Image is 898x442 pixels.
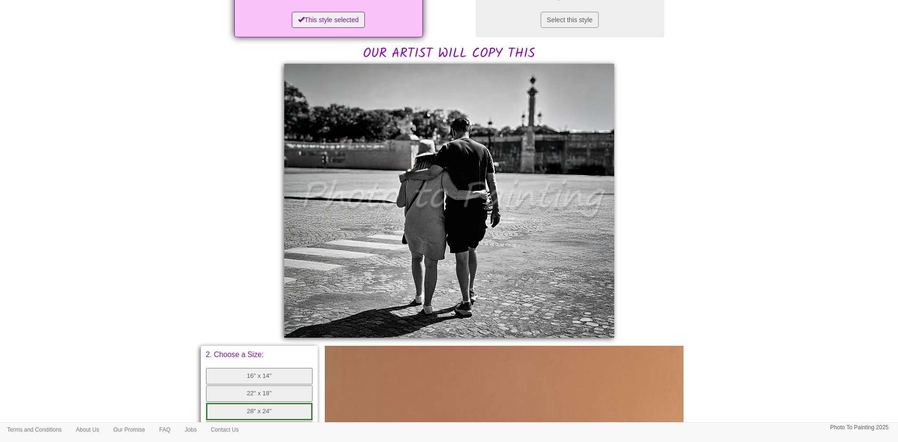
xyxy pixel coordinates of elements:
[106,423,152,437] a: Our Promise
[206,351,313,359] p: 2. Choose a Size:
[204,423,246,437] a: Contact Us
[152,423,178,437] a: FAQ
[292,12,365,28] button: This style selected
[178,423,204,437] a: Jobs
[206,421,313,438] button: 36" x 30"
[284,64,614,338] img: Darren, please would you:
[206,368,313,384] button: 16" x 14"
[206,385,313,402] button: 22" x 18"
[206,403,313,420] button: 28" x 24"
[69,423,106,437] a: About Us
[830,423,889,433] p: Photo To Painting 2025
[541,12,599,28] button: Select this style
